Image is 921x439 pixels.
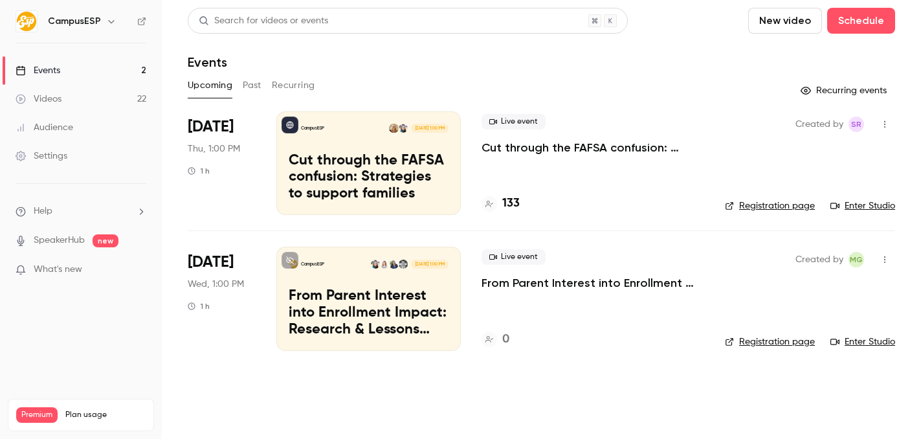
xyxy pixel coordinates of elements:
[399,260,408,269] img: Dave Hunt
[502,331,509,348] h4: 0
[188,54,227,70] h1: Events
[389,260,398,269] img: April Bush
[131,264,146,276] iframe: Noticeable Trigger
[289,153,449,203] p: Cut through the FAFSA confusion: Strategies to support families
[93,234,118,247] span: new
[276,247,461,350] a: From Parent Interest into Enrollment Impact: Research & Lessons from the University of KansasCamp...
[188,278,244,291] span: Wed, 1:00 PM
[34,263,82,276] span: What's new
[188,75,232,96] button: Upcoming
[188,111,256,215] div: Oct 16 Thu, 1:00 PM (America/New York)
[795,252,843,267] span: Created by
[301,125,324,131] p: CampusESP
[301,261,324,267] p: CampusESP
[48,15,101,28] h6: CampusESP
[411,124,448,133] span: [DATE] 1:00 PM
[371,260,380,269] img: Melissa Greiner
[16,150,67,163] div: Settings
[16,93,61,106] div: Videos
[188,252,234,273] span: [DATE]
[482,331,509,348] a: 0
[16,64,60,77] div: Events
[188,166,210,176] div: 1 h
[795,117,843,132] span: Created by
[850,252,863,267] span: MG
[272,75,315,96] button: Recurring
[482,195,520,212] a: 133
[389,124,398,133] img: Melanie Muenzer
[188,117,234,137] span: [DATE]
[188,247,256,350] div: Dec 3 Wed, 1:00 PM (America/New York)
[411,260,448,269] span: [DATE] 1:00 PM
[827,8,895,34] button: Schedule
[199,14,328,28] div: Search for videos or events
[849,117,864,132] span: Stephanie Robinson
[482,140,704,155] a: Cut through the FAFSA confusion: Strategies to support families
[851,117,861,132] span: SR
[276,111,461,215] a: Cut through the FAFSA confusion: Strategies to support familiesCampusESPMelissa GreinerMelanie Mu...
[748,8,822,34] button: New video
[830,335,895,348] a: Enter Studio
[65,410,146,420] span: Plan usage
[380,260,389,269] img: Johanna Trovato
[243,75,261,96] button: Past
[188,142,240,155] span: Thu, 1:00 PM
[34,205,52,218] span: Help
[849,252,864,267] span: Melissa Greiner
[16,11,37,32] img: CampusESP
[482,249,546,265] span: Live event
[830,199,895,212] a: Enter Studio
[502,195,520,212] h4: 133
[795,80,895,101] button: Recurring events
[16,121,73,134] div: Audience
[188,301,210,311] div: 1 h
[34,234,85,247] a: SpeakerHub
[16,407,58,423] span: Premium
[482,114,546,129] span: Live event
[725,335,815,348] a: Registration page
[482,275,704,291] a: From Parent Interest into Enrollment Impact: Research & Lessons from the [GEOGRAPHIC_DATA][US_STATE]
[289,288,449,338] p: From Parent Interest into Enrollment Impact: Research & Lessons from the [GEOGRAPHIC_DATA][US_STATE]
[399,124,408,133] img: Melissa Greiner
[725,199,815,212] a: Registration page
[16,205,146,218] li: help-dropdown-opener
